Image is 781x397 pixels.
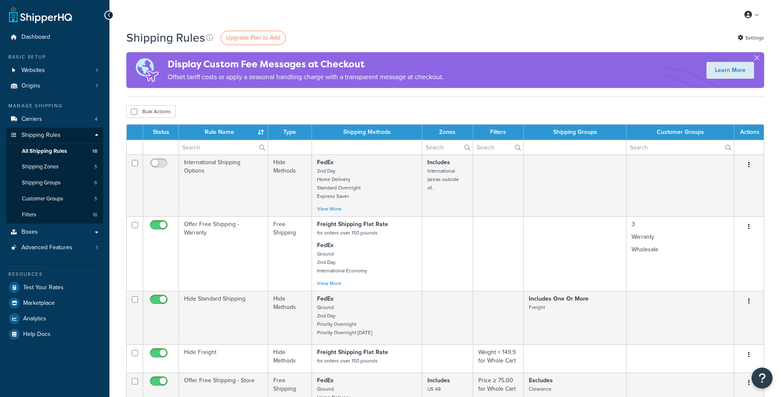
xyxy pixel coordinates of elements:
p: Wholesale [632,245,729,254]
th: Type [268,125,312,140]
li: Dashboard [6,29,103,45]
small: for orders over 150 pounds [317,229,378,237]
span: Upgrade Plan to Add [226,33,280,42]
a: Learn More [706,62,754,79]
a: Carriers 4 [6,112,103,127]
small: for orders over 150 pounds [317,357,378,365]
input: Search [626,140,734,155]
small: Ground 2nd Day International Economy [317,250,367,274]
li: Filters [6,207,103,223]
a: Analytics [6,311,103,326]
li: Shipping Rules [6,128,103,224]
a: Customer Groups 5 [6,191,103,207]
span: Boxes [21,229,38,236]
a: All Shipping Rules 18 [6,144,103,159]
strong: Freight Shipping Flat Rate [317,220,388,229]
a: Advanced Features 1 [6,240,103,256]
small: 2nd Day Home Delivery Standard Overnight Express Saver [317,167,360,200]
a: View More [317,205,341,213]
span: 1 [96,244,98,251]
div: Basic Setup [6,53,103,61]
td: Hide Freight [179,344,268,373]
span: Test Your Rates [23,284,64,291]
strong: FedEx [317,294,333,303]
span: Shipping Zones [22,163,59,171]
li: Websites [6,63,103,78]
td: Weight < 149.9 for Whole Cart [473,344,524,373]
input: Search [179,140,268,155]
div: Resources [6,271,103,278]
th: Filters [473,125,524,140]
small: Clearance [529,385,552,393]
strong: Includes [427,376,450,385]
a: View More [317,280,341,287]
a: Filters 18 [6,207,103,223]
span: 18 [92,148,97,155]
span: 1 [96,67,98,74]
span: 4 [95,116,98,123]
span: Filters [22,211,36,218]
span: Help Docs [23,331,51,338]
span: 6 [94,179,97,187]
strong: FedEx [317,241,333,250]
li: Shipping Zones [6,159,103,175]
span: Marketplace [23,300,55,307]
a: Websites 1 [6,63,103,78]
h1: Shipping Rules [126,29,205,46]
td: Hide Methods [268,291,312,344]
a: Origins 1 [6,78,103,94]
strong: Includes [427,158,450,167]
a: ShipperHQ Home [9,6,72,23]
span: Customer Groups [22,195,63,202]
strong: Excludes [529,376,553,385]
p: Warranty [632,233,729,241]
strong: FedEx [317,158,333,167]
li: Help Docs [6,327,103,342]
li: Origins [6,78,103,94]
th: Actions [734,125,764,140]
small: US 48 [427,385,441,393]
a: Test Your Rates [6,280,103,295]
span: Websites [21,67,45,74]
td: International Shipping Options [179,155,268,216]
th: Rule Name : activate to sort column ascending [179,125,268,140]
a: Settings [738,32,764,44]
a: Marketplace [6,296,103,311]
li: Customer Groups [6,191,103,207]
li: All Shipping Rules [6,144,103,159]
span: 1 [96,83,98,90]
div: Manage Shipping [6,102,103,109]
a: Shipping Groups 6 [6,175,103,191]
a: Shipping Zones 5 [6,159,103,175]
button: Open Resource Center [752,368,773,389]
p: Offset tariff costs or apply a seasonal handling charge with a transparent message at checkout. [168,71,444,83]
td: Hide Methods [268,344,312,373]
td: Hide Methods [268,155,312,216]
td: Hide Standard Shipping [179,291,268,344]
input: Search [422,140,473,155]
a: Shipping Rules [6,128,103,143]
span: Advanced Features [21,244,72,251]
th: Status [143,125,179,140]
a: Upgrade Plan to Add [221,31,286,45]
span: Carriers [21,116,42,123]
span: Origins [21,83,40,90]
span: Shipping Groups [22,179,61,187]
th: Zones [422,125,473,140]
button: Bulk Actions [126,105,176,118]
input: Search [473,140,523,155]
small: International (areas outside of... [427,167,459,192]
a: Boxes [6,224,103,240]
th: Customer Groups [626,125,734,140]
th: Shipping Groups [524,125,627,140]
td: 3 [626,216,734,291]
li: Advanced Features [6,240,103,256]
span: 5 [94,195,97,202]
span: Shipping Rules [21,132,61,139]
span: 5 [94,163,97,171]
span: All Shipping Rules [22,148,67,155]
